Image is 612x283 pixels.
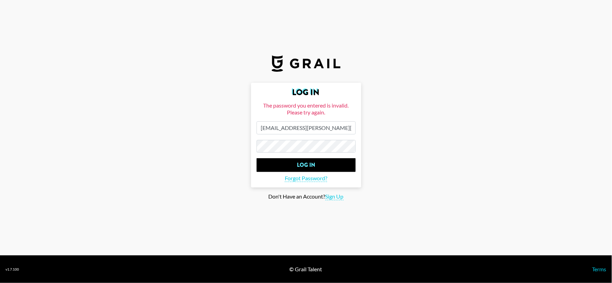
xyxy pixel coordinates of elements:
img: Grail Talent Logo [272,55,341,72]
span: Sign Up [325,193,344,200]
div: The password you entered is invalid. Please try again. [257,102,356,116]
div: v 1.7.100 [6,267,19,272]
div: Don't Have an Account? [6,193,606,200]
h2: Log In [257,88,356,97]
input: Log In [257,158,356,172]
div: © Grail Talent [289,266,322,273]
input: Email [257,121,356,134]
span: Forgot Password? [285,175,327,182]
a: Terms [592,266,606,272]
